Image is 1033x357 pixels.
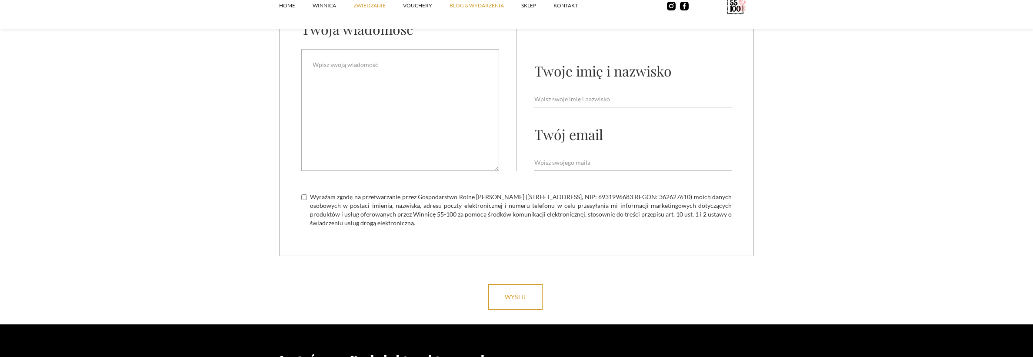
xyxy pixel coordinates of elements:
[534,61,672,80] div: Twoje imię i nazwisko
[488,284,543,310] input: wyślij
[534,154,732,171] input: Wpisz swojego maila
[310,193,732,227] span: Wyrażam zgodę na przetwarzanie przez Gospodarstwo Rolne [PERSON_NAME] ([STREET_ADDRESS], NIP: 693...
[301,194,307,200] input: Wyrażam zgodę na przetwarzanie przez Gospodarstwo Rolne [PERSON_NAME] ([STREET_ADDRESS], NIP: 693...
[534,125,603,143] div: Twój email
[534,91,732,107] input: Wpisz swoje imię i nazwisko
